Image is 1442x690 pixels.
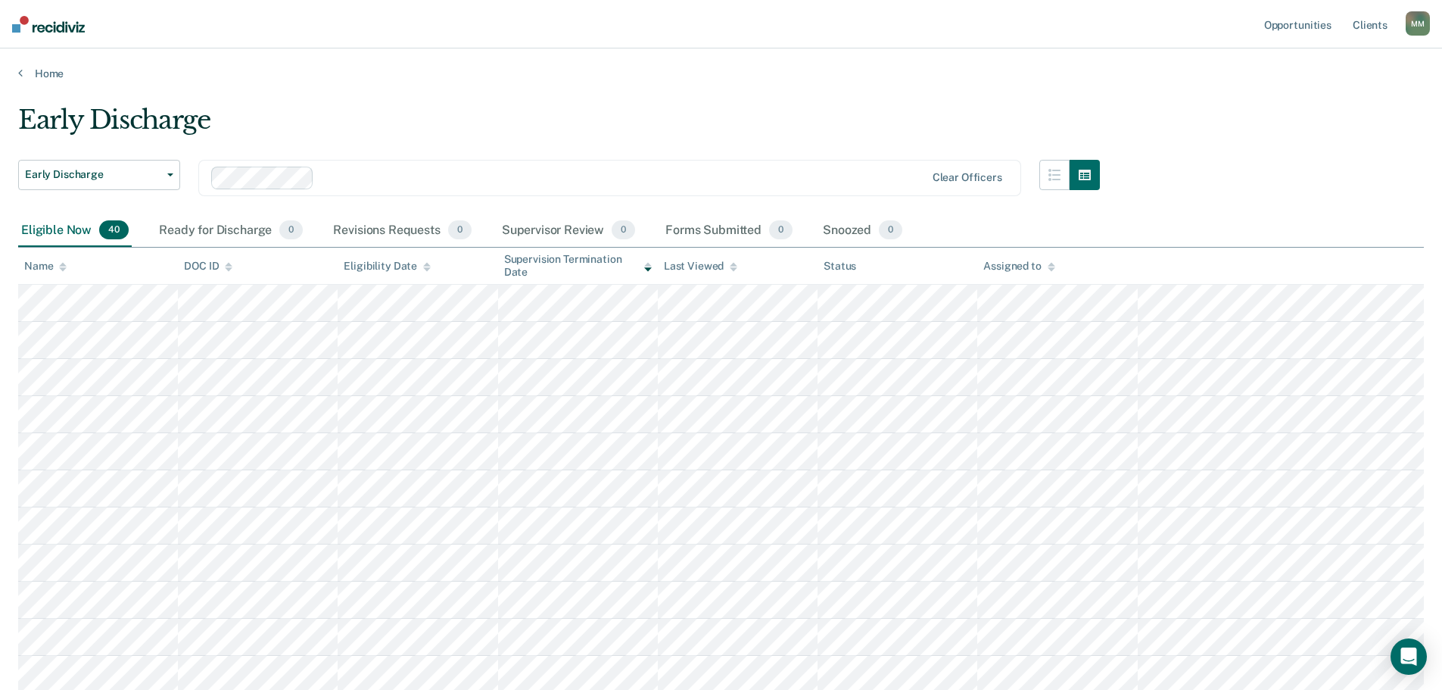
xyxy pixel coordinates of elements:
div: Ready for Discharge0 [156,214,306,248]
div: Supervisor Review0 [499,214,639,248]
div: Eligible Now40 [18,214,132,248]
div: M M [1406,11,1430,36]
div: Open Intercom Messenger [1391,638,1427,675]
div: Last Viewed [664,260,737,273]
span: 0 [769,220,793,240]
div: Snoozed0 [820,214,905,248]
button: MM [1406,11,1430,36]
span: 0 [448,220,472,240]
div: Eligibility Date [344,260,431,273]
div: Forms Submitted0 [662,214,796,248]
span: 0 [279,220,303,240]
div: Name [24,260,67,273]
div: Status [824,260,856,273]
img: Recidiviz [12,16,85,33]
span: Early Discharge [25,168,161,181]
div: Revisions Requests0 [330,214,474,248]
button: Early Discharge [18,160,180,190]
span: 40 [99,220,129,240]
div: Early Discharge [18,105,1100,148]
div: Supervision Termination Date [504,253,652,279]
div: DOC ID [184,260,232,273]
span: 0 [612,220,635,240]
div: Clear officers [933,171,1002,184]
span: 0 [879,220,902,240]
a: Home [18,67,1424,80]
div: Assigned to [983,260,1054,273]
